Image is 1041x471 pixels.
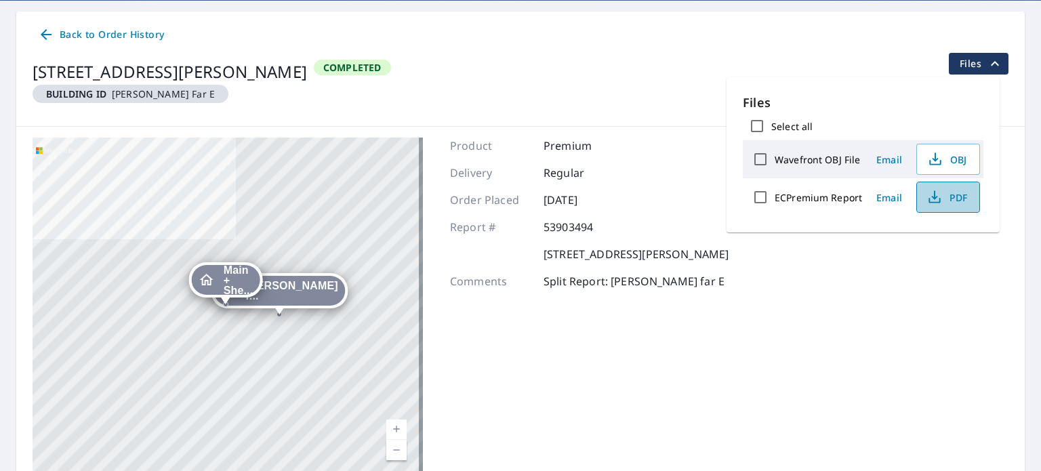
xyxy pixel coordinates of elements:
[867,187,911,208] button: Email
[544,138,625,154] p: Premium
[544,246,729,262] p: [STREET_ADDRESS][PERSON_NAME]
[38,26,164,43] span: Back to Order History
[33,22,169,47] a: Back to Order History
[46,87,106,100] em: Building ID
[925,189,968,205] span: PDF
[960,56,1003,72] span: Files
[916,182,980,213] button: PDF
[544,273,724,289] p: Split Report: [PERSON_NAME] far E
[544,165,625,181] p: Regular
[916,144,980,175] button: OBJ
[743,94,983,112] p: Files
[33,60,307,84] div: [STREET_ADDRESS][PERSON_NAME]
[873,153,905,166] span: Email
[245,281,338,301] span: [PERSON_NAME] f...
[775,153,860,166] label: Wavefront OBJ File
[315,61,390,74] span: Completed
[450,192,531,208] p: Order Placed
[38,87,223,100] span: [PERSON_NAME] far E
[948,53,1008,75] button: filesDropdownBtn-53903494
[925,151,968,167] span: OBJ
[771,120,813,133] label: Select all
[775,191,862,204] label: ECPremium Report
[224,265,253,295] span: Main + She...
[450,138,531,154] p: Product
[211,273,347,315] div: Dropped pin, building white DG far E, Residential property, 615 Highway St Underwood, IA 51576
[386,419,407,440] a: Current Level 17, Zoom In
[867,149,911,170] button: Email
[873,191,905,204] span: Email
[544,192,625,208] p: [DATE]
[450,273,531,289] p: Comments
[450,219,531,235] p: Report #
[450,165,531,181] p: Delivery
[386,440,407,460] a: Current Level 17, Zoom Out
[189,262,263,304] div: Dropped pin, building Main + Shed + DG, Residential property, 615 Highway St Underwood, IA 51576
[544,219,625,235] p: 53903494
